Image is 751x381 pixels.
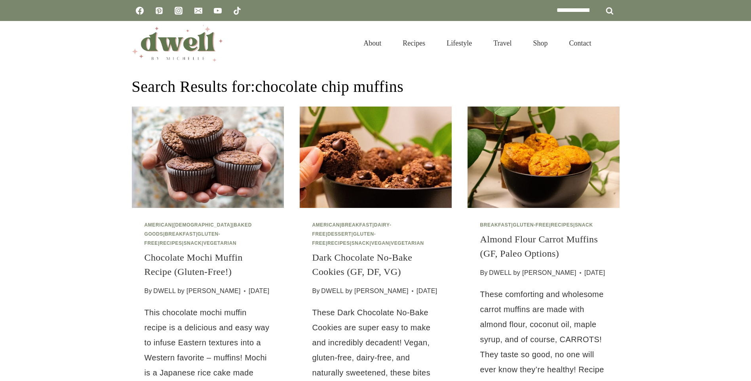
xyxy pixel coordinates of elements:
img: DWELL by michelle [132,25,223,61]
a: Contact [559,29,602,57]
a: Dessert [327,231,352,237]
span: By [480,267,488,279]
time: [DATE] [584,267,605,279]
nav: Primary Navigation [353,29,602,57]
a: DWELL by [PERSON_NAME] [321,288,409,294]
a: Gluten-Free [144,231,221,246]
a: Snack [184,240,202,246]
a: Recipes [160,240,182,246]
a: Recipes [327,240,350,246]
span: By [312,285,320,297]
a: Travel [483,29,522,57]
img: Chocolate Mochi Muffin Recipe (Gluten-Free!) [132,107,284,208]
a: Vegan [371,240,389,246]
a: Vegetarian [391,240,424,246]
a: About [353,29,392,57]
a: Facebook [132,3,148,19]
time: [DATE] [416,285,437,297]
span: | | | [480,222,593,228]
a: Dark Chocolate No-Bake Cookies (GF, DF, VG) [312,252,413,277]
a: Instagram [171,3,186,19]
a: Almond Flour Carrot Muffins (GF, Paleo Options) [480,234,598,259]
span: | | | | | | | | [312,222,424,246]
a: DWELL by [PERSON_NAME] [489,269,576,276]
button: View Search Form [606,36,620,50]
a: Recipes [392,29,436,57]
a: YouTube [210,3,226,19]
a: Breakfast [480,222,511,228]
h1: Search Results for: [132,75,620,99]
a: [DEMOGRAPHIC_DATA] [173,222,232,228]
a: Breakfast [341,222,373,228]
a: Recipes [551,222,573,228]
a: Baked Goods [144,222,252,237]
span: | | | | | | | [144,222,252,246]
span: By [144,285,152,297]
a: Shop [522,29,558,57]
a: American [144,222,172,228]
a: Dairy-Free [312,222,392,237]
img: Almond Flour Carrot Muffins (GF, Paleo Options) [468,107,620,208]
a: American [312,222,340,228]
a: Gluten-Free [513,222,549,228]
a: Gluten-Free [312,231,376,246]
a: TikTok [229,3,245,19]
time: [DATE] [249,285,270,297]
a: Email [190,3,206,19]
a: Snack [575,222,593,228]
a: Lifestyle [436,29,483,57]
span: chocolate chip muffins [255,78,403,95]
a: Pinterest [151,3,167,19]
a: Breakfast [165,231,196,237]
img: Dark Chocolate No-Bake Cookies (GF, DF, VG) [300,107,452,208]
a: Vegetarian [203,240,236,246]
a: Snack [352,240,370,246]
a: DWELL by [PERSON_NAME] [153,288,241,294]
a: Chocolate Mochi Muffin Recipe (Gluten-Free!) [144,252,243,277]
